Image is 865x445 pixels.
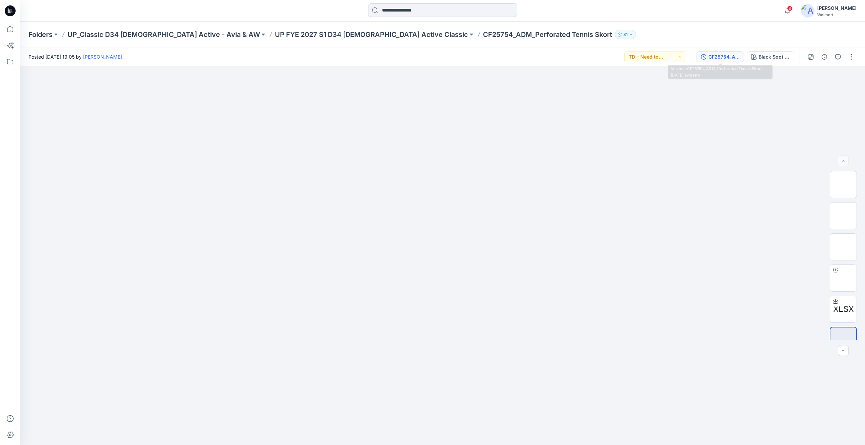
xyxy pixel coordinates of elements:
[817,12,857,17] div: Walmart
[67,30,260,39] a: UP_Classic D34 [DEMOGRAPHIC_DATA] Active - Avia & AW
[787,6,792,11] span: 8
[708,53,740,61] div: CF25754_ADM_Perforated Tennis Skort 03JUL25 symetry
[483,30,612,39] p: CF25754_ADM_Perforated Tennis Skort
[819,51,830,62] button: Details
[28,30,53,39] a: Folders
[817,4,857,12] div: [PERSON_NAME]
[833,303,854,315] span: XLSX
[747,51,794,62] button: Black Soot / [PERSON_NAME]
[801,4,814,18] img: avatar
[759,53,790,61] div: Black Soot / [PERSON_NAME]
[83,54,122,60] a: [PERSON_NAME]
[615,30,636,39] button: 31
[28,53,122,60] span: Posted [DATE] 19:05 by
[697,51,744,62] button: CF25754_ADM_Perforated Tennis Skort [DATE] symetry
[623,31,628,38] p: 31
[275,30,468,39] a: UP FYE 2027 S1 D34 [DEMOGRAPHIC_DATA] Active Classic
